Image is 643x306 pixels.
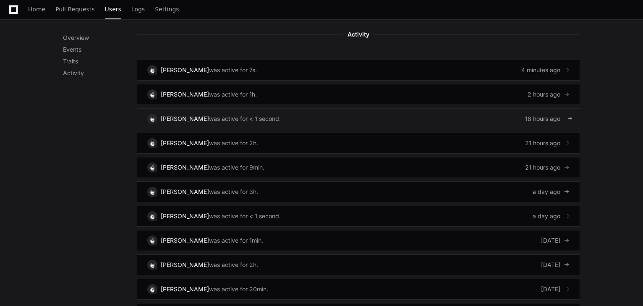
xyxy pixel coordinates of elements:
img: 7.svg [148,115,156,123]
span: Home [28,7,45,12]
span: Settings [155,7,179,12]
div: 4 minutes ago [521,66,570,74]
div: was active for 20min. [209,285,268,293]
div: 18 hours ago [525,115,570,123]
div: [PERSON_NAME] [161,115,209,123]
div: was active for 2h. [209,139,258,147]
div: [PERSON_NAME] [161,212,209,220]
div: [PERSON_NAME] [161,285,209,293]
img: 7.svg [148,188,156,196]
p: Traits [63,57,137,65]
div: [PERSON_NAME] [161,139,209,147]
a: [PERSON_NAME]was active for 3h.a day ago [137,181,580,202]
img: 7.svg [148,66,156,74]
div: [PERSON_NAME] [161,236,209,245]
div: was active for < 1 second. [209,115,281,123]
div: was active for 7s. [209,66,257,74]
img: 7.svg [148,163,156,171]
div: [PERSON_NAME] [161,261,209,269]
span: Users [105,7,121,12]
a: [PERSON_NAME]was active for 20min.[DATE] [137,279,580,300]
a: [PERSON_NAME]was active for 1min.[DATE] [137,230,580,251]
div: was active for 1h. [209,90,257,99]
a: [PERSON_NAME]was active for 9min.21 hours ago [137,157,580,178]
span: Pull Requests [55,7,94,12]
div: [PERSON_NAME] [161,188,209,196]
div: a day ago [533,212,570,220]
img: 7.svg [148,212,156,220]
img: 7.svg [148,236,156,244]
div: [PERSON_NAME] [161,66,209,74]
div: [DATE] [541,285,570,293]
div: a day ago [533,188,570,196]
div: 2 hours ago [528,90,570,99]
div: 21 hours ago [525,163,570,172]
img: 7.svg [148,90,156,98]
div: [PERSON_NAME] [161,90,209,99]
span: Activity [342,29,374,39]
div: was active for 2h. [209,261,258,269]
div: was active for 3h. [209,188,258,196]
div: [PERSON_NAME] [161,163,209,172]
div: 21 hours ago [525,139,570,147]
p: Activity [63,69,137,77]
img: 7.svg [148,261,156,269]
a: [PERSON_NAME]was active for < 1 second.18 hours ago [137,108,580,129]
p: Events [63,45,137,54]
span: Logs [131,7,145,12]
div: [DATE] [541,261,570,269]
div: was active for < 1 second. [209,212,281,220]
a: [PERSON_NAME]was active for < 1 second.a day ago [137,206,580,227]
a: [PERSON_NAME]was active for 2h.21 hours ago [137,133,580,154]
a: [PERSON_NAME]was active for 2h.[DATE] [137,254,580,275]
img: 7.svg [148,285,156,293]
div: was active for 9min. [209,163,264,172]
p: Overview [63,34,137,42]
img: 7.svg [148,139,156,147]
a: [PERSON_NAME]was active for 7s.4 minutes ago [137,60,580,81]
div: [DATE] [541,236,570,245]
div: was active for 1min. [209,236,263,245]
a: [PERSON_NAME]was active for 1h.2 hours ago [137,84,580,105]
